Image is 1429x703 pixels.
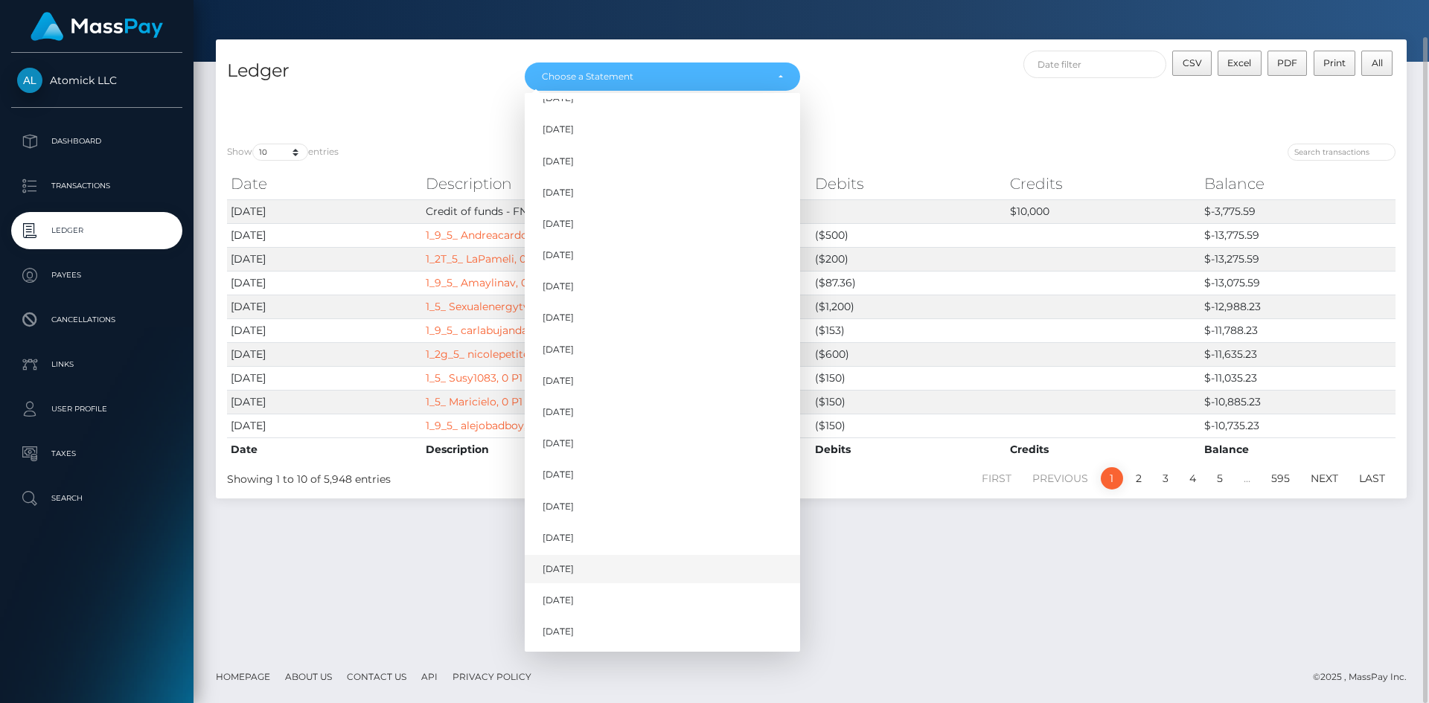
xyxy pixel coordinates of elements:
[11,167,182,205] a: Transactions
[1201,366,1396,390] td: $-11,035.23
[1302,467,1346,489] a: Next
[1267,51,1308,76] button: PDF
[227,223,422,247] td: [DATE]
[1201,295,1396,318] td: $-12,988.23
[811,169,1006,199] th: Debits
[543,280,574,293] span: [DATE]
[543,500,574,513] span: [DATE]
[1201,271,1396,295] td: $-13,075.59
[426,419,588,432] a: 1_9_5_ alejobadboy, 0 P1 [DATE]
[811,414,1006,437] td: ($150)
[1201,437,1396,461] th: Balance
[811,271,1006,295] td: ($87.36)
[422,169,617,199] th: Description
[1201,169,1396,199] th: Balance
[17,68,42,93] img: Atomick LLC
[11,480,182,517] a: Search
[1101,467,1123,489] a: 1
[543,469,574,482] span: [DATE]
[811,318,1006,342] td: ($153)
[11,301,182,338] a: Cancellations
[252,144,308,161] select: Showentries
[1006,437,1201,461] th: Credits
[426,395,560,408] a: 1_5_ Maricielo, 0 P1 [DATE]
[543,531,574,545] span: [DATE]
[1209,467,1231,489] a: 5
[11,123,182,160] a: Dashboard
[227,366,422,390] td: [DATE]
[543,186,574,199] span: [DATE]
[426,276,580,289] a: 1_9_5_ Amaylinav, 0 P1 [DATE]
[1351,467,1393,489] a: Last
[426,324,592,337] a: 1_9_5_ carlabujanda, 0 P1 [DATE]
[1288,144,1396,161] input: Search transactions
[1183,57,1202,68] span: CSV
[422,437,617,461] th: Description
[1172,51,1212,76] button: CSV
[1128,467,1150,489] a: 2
[415,665,444,688] a: API
[1201,318,1396,342] td: $-11,788.23
[1277,57,1297,68] span: PDF
[17,264,176,286] p: Payees
[543,312,574,325] span: [DATE]
[1314,51,1356,76] button: Print
[11,257,182,294] a: Payees
[811,390,1006,414] td: ($150)
[542,71,766,83] div: Choose a Statement
[1201,199,1396,223] td: $-3,775.59
[17,487,176,510] p: Search
[543,562,574,576] span: [DATE]
[227,414,422,437] td: [DATE]
[811,247,1006,271] td: ($200)
[227,247,422,271] td: [DATE]
[543,248,574,262] span: [DATE]
[1323,57,1346,68] span: Print
[227,58,502,84] h4: Ledger
[11,212,182,249] a: Ledger
[426,228,611,242] a: 1_9_5_ Andreacardonao, 0 P1 [DATE]
[1006,199,1201,223] td: $10,000
[17,219,176,242] p: Ledger
[426,371,560,385] a: 1_5_ Susy1083, 0 P1 [DATE]
[543,405,574,419] span: [DATE]
[227,144,339,161] label: Show entries
[426,300,593,313] a: 1_5_ Sexualenergytv, 0 P1 [DATE]
[426,252,578,266] a: 1_2T_5_ LaPameli, 0 P1 [DATE]
[811,342,1006,366] td: ($600)
[1201,414,1396,437] td: $-10,735.23
[11,435,182,472] a: Taxes
[543,92,574,105] span: [DATE]
[210,665,276,688] a: Homepage
[1361,51,1393,76] button: All
[279,665,338,688] a: About Us
[447,665,537,688] a: Privacy Policy
[227,295,422,318] td: [DATE]
[811,437,1006,461] th: Debits
[11,74,182,87] span: Atomick LLC
[1006,169,1201,199] th: Credits
[1227,57,1251,68] span: Excel
[1201,342,1396,366] td: $-11,635.23
[227,437,422,461] th: Date
[227,318,422,342] td: [DATE]
[422,199,617,223] td: Credit of funds - FNBO
[1201,247,1396,271] td: $-13,275.59
[17,309,176,331] p: Cancellations
[1218,51,1262,76] button: Excel
[341,665,412,688] a: Contact Us
[543,626,574,639] span: [DATE]
[216,93,1010,109] div: Split Transaction Fees
[227,199,422,223] td: [DATE]
[543,437,574,450] span: [DATE]
[227,390,422,414] td: [DATE]
[227,169,422,199] th: Date
[543,374,574,388] span: [DATE]
[1313,669,1418,685] div: © 2025 , MassPay Inc.
[811,366,1006,390] td: ($150)
[17,443,176,465] p: Taxes
[1154,467,1177,489] a: 3
[1263,467,1298,489] a: 595
[1023,51,1167,78] input: Date filter
[543,123,574,137] span: [DATE]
